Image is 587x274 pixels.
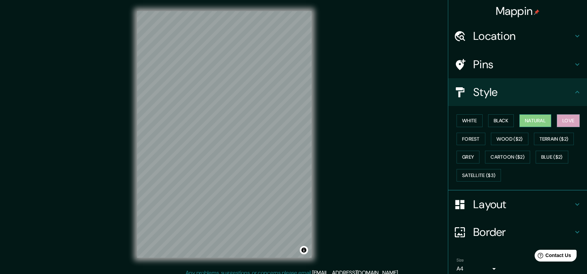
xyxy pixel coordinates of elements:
[534,9,539,15] img: pin-icon.png
[473,85,573,99] h4: Style
[473,225,573,239] h4: Border
[534,133,574,145] button: Terrain ($2)
[457,151,479,163] button: Grey
[300,246,308,254] button: Toggle attribution
[473,58,573,71] h4: Pins
[448,78,587,106] div: Style
[448,191,587,218] div: Layout
[488,114,514,127] button: Black
[457,169,501,182] button: Satellite ($3)
[519,114,551,127] button: Natural
[525,247,579,266] iframe: Help widget launcher
[448,22,587,50] div: Location
[448,218,587,246] div: Border
[496,4,540,18] h4: Mappin
[473,29,573,43] h4: Location
[557,114,580,127] button: Love
[457,114,483,127] button: White
[536,151,568,163] button: Blue ($2)
[448,51,587,78] div: Pins
[491,133,528,145] button: Wood ($2)
[137,11,312,258] canvas: Map
[457,133,485,145] button: Forest
[485,151,530,163] button: Cartoon ($2)
[457,257,464,263] label: Size
[473,197,573,211] h4: Layout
